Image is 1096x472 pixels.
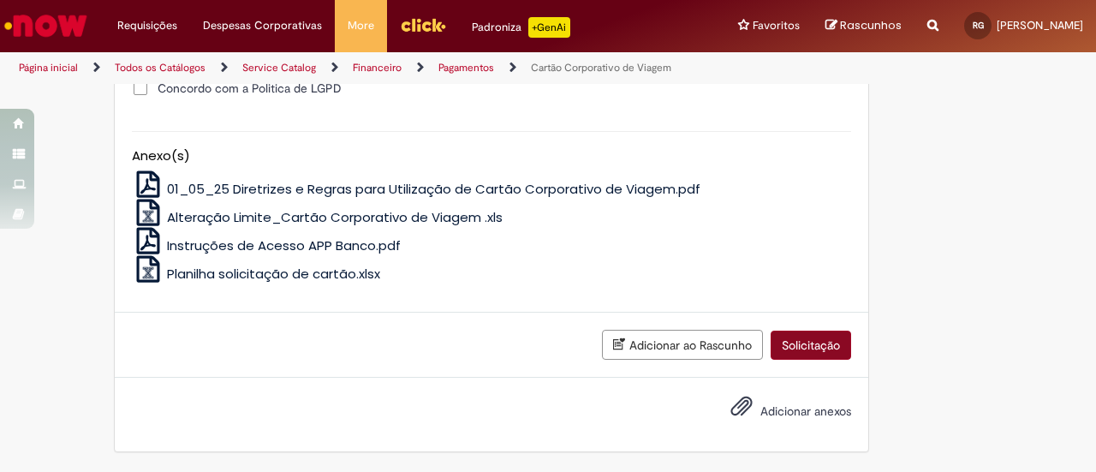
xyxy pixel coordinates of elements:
[132,180,701,198] a: 01_05_25 Diretrizes e Regras para Utilização de Cartão Corporativo de Viagem.pdf
[203,17,322,34] span: Despesas Corporativas
[840,17,902,33] span: Rascunhos
[117,17,177,34] span: Requisições
[167,236,401,254] span: Instruções de Acesso APP Banco.pdf
[771,331,851,360] button: Solicitação
[400,12,446,38] img: click_logo_yellow_360x200.png
[973,20,984,31] span: RG
[132,208,503,226] a: Alteração Limite_Cartão Corporativo de Viagem .xls
[438,61,494,75] a: Pagamentos
[348,17,374,34] span: More
[13,52,718,84] ul: Trilhas de página
[753,17,800,34] span: Favoritos
[167,265,380,283] span: Planilha solicitação de cartão.xlsx
[2,9,90,43] img: ServiceNow
[528,17,570,38] p: +GenAi
[167,208,503,226] span: Alteração Limite_Cartão Corporativo de Viagem .xls
[167,180,700,198] span: 01_05_25 Diretrizes e Regras para Utilização de Cartão Corporativo de Viagem.pdf
[19,61,78,75] a: Página inicial
[353,61,402,75] a: Financeiro
[825,18,902,34] a: Rascunhos
[602,330,763,360] button: Adicionar ao Rascunho
[132,149,851,164] h5: Anexo(s)
[242,61,316,75] a: Service Catalog
[531,61,671,75] a: Cartão Corporativo de Viagem
[997,18,1083,33] span: [PERSON_NAME]
[132,265,381,283] a: Planilha solicitação de cartão.xlsx
[726,391,757,430] button: Adicionar anexos
[760,403,851,419] span: Adicionar anexos
[158,80,342,97] span: Concordo com a Politica de LGPD
[115,61,205,75] a: Todos os Catálogos
[472,17,570,38] div: Padroniza
[132,236,402,254] a: Instruções de Acesso APP Banco.pdf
